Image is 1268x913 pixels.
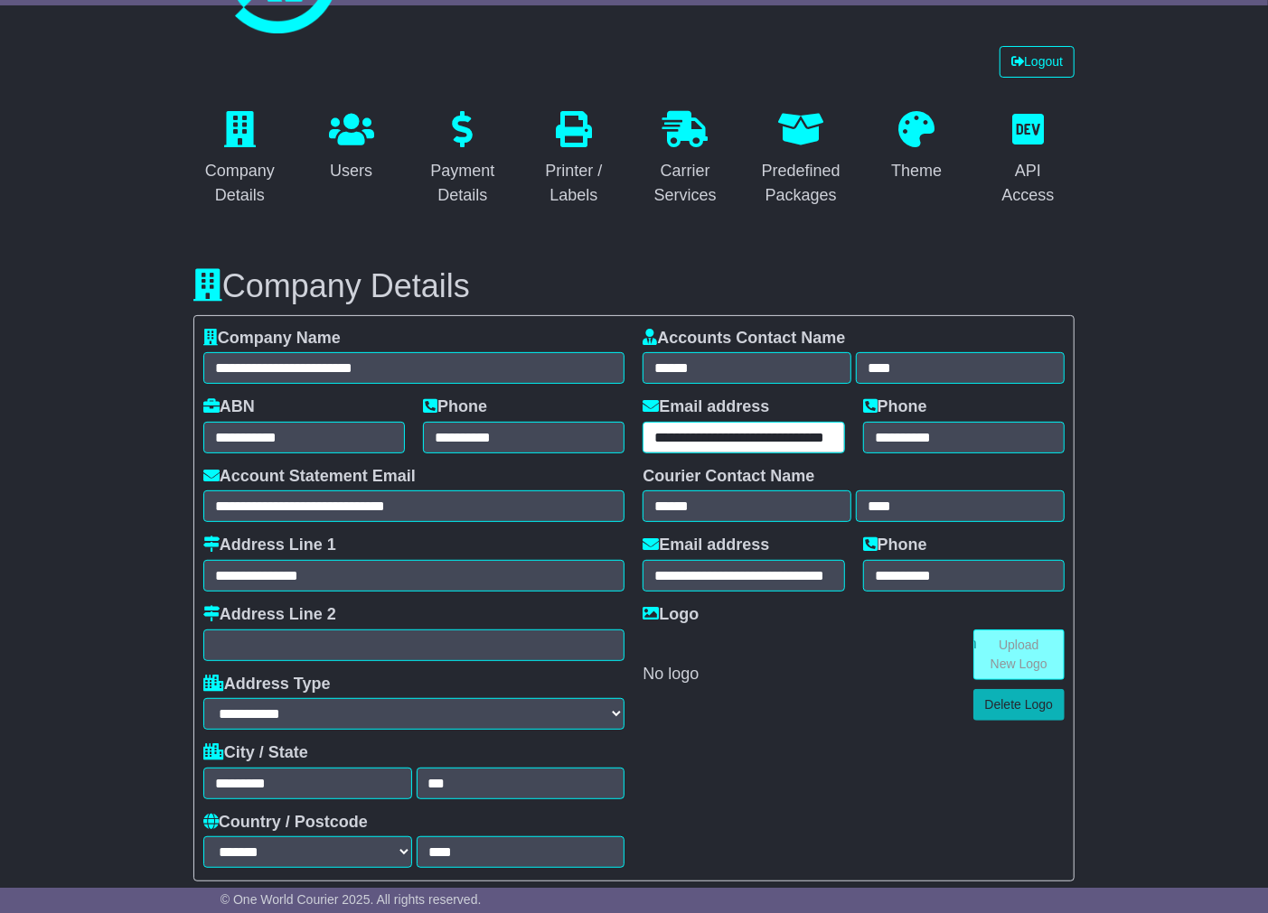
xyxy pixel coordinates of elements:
label: Phone [863,397,927,417]
label: Email address [643,536,769,555]
label: Accounts Contact Name [643,329,845,349]
label: Address Line 2 [203,605,336,625]
label: Country / Postcode [203,813,368,833]
label: Account Statement Email [203,467,416,487]
div: Printer / Labels [539,159,608,208]
a: Upload New Logo [973,629,1066,680]
label: Courier Contact Name [643,467,814,487]
label: Address Type [203,675,331,694]
label: Phone [863,536,927,555]
label: Logo [643,605,699,625]
label: Email address [643,397,769,417]
a: Theme [879,105,953,190]
a: Carrier Services [639,105,732,214]
div: Predefined Packages [762,159,841,208]
label: City / State [203,743,308,763]
label: ABN [203,397,255,417]
a: Company Details [193,105,286,214]
a: Predefined Packages [750,105,852,214]
div: Payment Details [427,159,497,208]
span: No logo [643,665,699,683]
div: API Access [993,159,1063,208]
div: Carrier Services [651,159,720,208]
label: Address Line 1 [203,536,336,555]
label: Company Name [203,329,341,349]
a: API Access [982,105,1075,214]
label: Phone [423,397,487,417]
h3: Company Details [193,268,1075,304]
a: Payment Details [416,105,509,214]
div: Users [329,159,374,183]
div: Theme [891,159,942,183]
a: Logout [1000,46,1075,78]
a: Printer / Labels [527,105,620,214]
div: Company Details [205,159,275,208]
span: © One World Courier 2025. All rights reserved. [221,892,482,907]
a: Users [317,105,386,190]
